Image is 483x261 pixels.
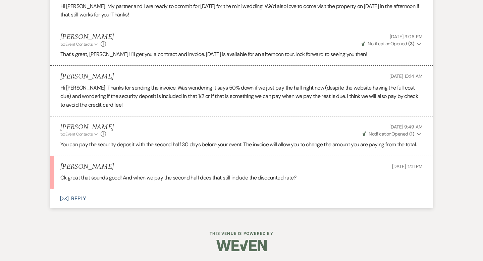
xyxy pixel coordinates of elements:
span: Opened [363,131,414,137]
span: [DATE] 9:49 AM [389,124,423,130]
p: You can pay the security deposit with the second half 30 days before your event. The invoice will... [60,140,423,149]
p: Hi [PERSON_NAME]! My partner and I are ready to commit for [DATE] for the mini wedding! We’d also... [60,2,423,19]
img: Weven Logo [216,234,267,257]
span: Notification [368,41,390,47]
p: Ok great that sounds good! And when we pay the second half does that still include the discounted... [60,173,423,182]
p: That's great, [PERSON_NAME]! I'll get you a contract and invoice. [DATE] is available for an afte... [60,50,423,59]
span: Opened [362,41,414,47]
strong: ( 1 ) [409,131,414,137]
button: NotificationOpened (1) [362,130,423,138]
button: NotificationOpened (3) [361,40,423,47]
span: [DATE] 12:11 PM [392,163,423,169]
span: to: Event Contacts [60,42,93,47]
button: to: Event Contacts [60,41,99,47]
h5: [PERSON_NAME] [60,72,114,81]
h5: [PERSON_NAME] [60,123,114,132]
p: Hi [PERSON_NAME]! Thanks for sending the invoice. Was wondering it says 50% down if we just pay t... [60,84,423,109]
strong: ( 3 ) [408,41,414,47]
button: to: Event Contacts [60,131,99,137]
span: [DATE] 10:14 AM [389,73,423,79]
span: Notification [369,131,391,137]
button: Reply [50,189,433,208]
h5: [PERSON_NAME] [60,33,114,41]
span: to: Event Contacts [60,132,93,137]
span: [DATE] 3:06 PM [390,34,423,40]
h5: [PERSON_NAME] [60,163,114,171]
